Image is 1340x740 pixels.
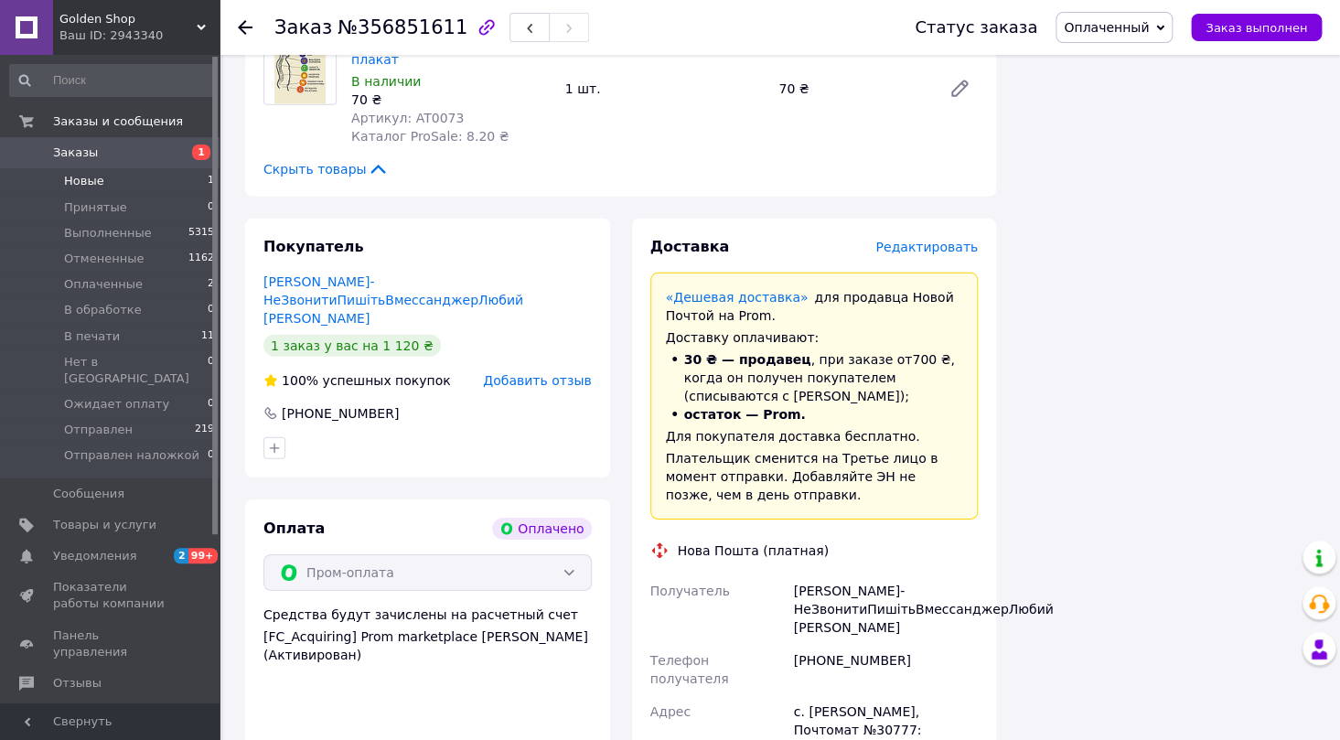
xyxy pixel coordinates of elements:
[195,422,214,438] span: 219
[666,290,809,305] a: «Дешевая доставка»
[650,584,730,598] span: Получатель
[201,328,214,345] span: 11
[192,145,210,160] span: 1
[64,302,142,318] span: В обработке
[483,373,591,388] span: Добавить отзыв
[53,579,169,612] span: Показатели работы компании
[238,18,252,37] div: Вернуться назад
[53,548,136,564] span: Уведомления
[771,76,934,102] div: 70 ₴
[1206,21,1307,35] span: Заказ выполнен
[64,422,133,438] span: Отправлен
[208,447,214,464] span: 0
[53,113,183,130] span: Заказы и сообщения
[263,160,389,178] span: Скрыть товары
[263,238,363,255] span: Покупатель
[53,627,169,660] span: Панель управления
[790,644,981,695] div: [PHONE_NUMBER]
[64,199,127,216] span: Принятые
[188,548,219,563] span: 99+
[666,328,963,347] div: Доставку оплачивают:
[263,520,325,537] span: Оплата
[64,251,144,267] span: Отмененные
[59,27,220,44] div: Ваш ID: 2943340
[666,288,963,325] div: для продавца Новой Почтой на Prom.
[790,574,981,644] div: [PERSON_NAME]-НеЗвонитиПишітьВмессанджерЛюбий [PERSON_NAME]
[64,354,208,387] span: Нет в [GEOGRAPHIC_DATA]
[53,486,124,502] span: Сообщения
[338,16,467,38] span: №356851611
[64,396,169,413] span: Ожидает оплату
[351,91,551,109] div: 70 ₴
[875,240,978,254] span: Редактировать
[53,517,156,533] span: Товары и услуги
[59,11,197,27] span: Golden Shop
[208,199,214,216] span: 0
[208,276,214,293] span: 2
[673,542,833,560] div: Нова Пошта (платная)
[351,111,464,125] span: Артикул: AT0073
[188,251,214,267] span: 1162
[208,396,214,413] span: 0
[666,350,963,405] li: , при заказе от 700 ₴ , когда он получен покупателем (списываются с [PERSON_NAME]);
[53,145,98,161] span: Заказы
[64,328,120,345] span: В печати
[684,407,806,422] span: остаток — Prom.
[650,653,729,686] span: Телефон получателя
[53,675,102,692] span: Отзывы
[666,427,963,445] div: Для покупателя доставка бесплатно.
[64,447,199,464] span: Отправлен наложкой
[666,449,963,504] div: Плательщик сменится на Третье лицо в момент отправки. Добавляйте ЭН не позже, чем в день отправки.
[280,404,401,423] div: [PHONE_NUMBER]
[282,373,318,388] span: 100%
[941,70,978,107] a: Редактировать
[351,74,421,89] span: В наличии
[1191,14,1322,41] button: Заказ выполнен
[64,173,104,189] span: Новые
[684,352,811,367] span: 30 ₴ — продавец
[208,354,214,387] span: 0
[64,276,143,293] span: Оплаченные
[263,606,592,664] div: Средства будут зачислены на расчетный счет
[915,18,1037,37] div: Статус заказа
[188,225,214,241] span: 5315
[263,371,451,390] div: успешных покупок
[208,173,214,189] span: 1
[351,129,509,144] span: Каталог ProSale: 8.20 ₴
[263,274,523,326] a: [PERSON_NAME]-НеЗвонитиПишітьВмессанджерЛюбий [PERSON_NAME]
[274,33,326,104] img: Чакра (чакроанализ) - плакат
[174,548,188,563] span: 2
[274,16,332,38] span: Заказ
[558,76,772,102] div: 1 шт.
[492,518,591,540] div: Оплачено
[9,64,216,97] input: Поиск
[208,302,214,318] span: 0
[263,335,441,357] div: 1 заказ у вас на 1 120 ₴
[650,704,691,719] span: Адрес
[263,627,592,664] div: [FC_Acquiring] Prom marketplace [PERSON_NAME] (Активирован)
[1064,20,1149,35] span: Оплаченный
[650,238,730,255] span: Доставка
[64,225,152,241] span: Выполненные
